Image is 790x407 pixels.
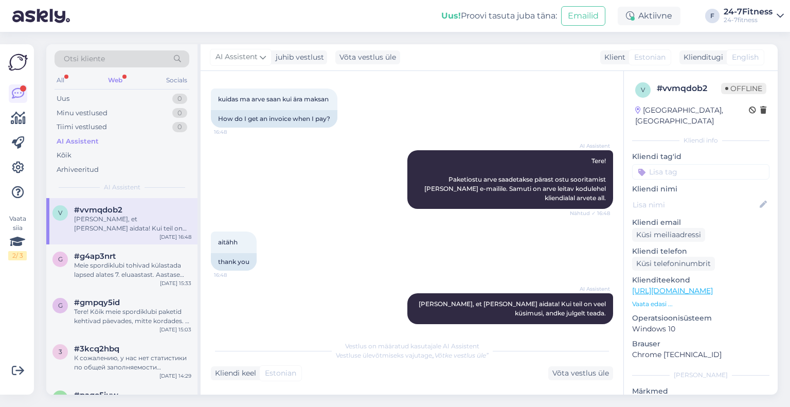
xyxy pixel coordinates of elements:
[159,233,191,241] div: [DATE] 16:48
[632,217,769,228] p: Kliendi email
[632,370,769,380] div: [PERSON_NAME]
[214,271,253,279] span: 16:48
[57,136,99,147] div: AI Assistent
[58,302,63,309] span: g
[74,205,122,215] span: #vvmqdob2
[724,16,773,24] div: 24-7fitness
[657,82,721,95] div: # vvmqdob2
[58,394,63,402] span: p
[106,74,124,87] div: Web
[57,108,107,118] div: Minu vestlused
[419,300,607,317] span: [PERSON_NAME], et [PERSON_NAME] aidata! Kui teil on veel küsimusi, andke julgelt teada.
[634,52,666,63] span: Estonian
[724,8,773,16] div: 24-7Fitness
[432,351,489,359] i: „Võtke vestlus üle”
[8,214,27,260] div: Vaata siia
[679,52,723,63] div: Klienditugi
[172,108,187,118] div: 0
[74,298,120,307] span: #gmpqy5id
[632,151,769,162] p: Kliendi tag'id
[345,342,479,350] span: Vestlus on määratud kasutajale AI Assistent
[548,366,613,380] div: Võta vestlus üle
[632,286,713,295] a: [URL][DOMAIN_NAME]
[57,94,69,104] div: Uus
[635,105,749,127] div: [GEOGRAPHIC_DATA], [GEOGRAPHIC_DATA]
[641,86,645,94] span: v
[441,11,461,21] b: Uus!
[335,50,400,64] div: Võta vestlus üle
[64,54,105,64] span: Otsi kliente
[57,150,71,161] div: Kõik
[57,165,99,175] div: Arhiveeritud
[424,157,607,202] span: Tere! Paketiostu arve saadetakse pärast ostu sooritamist [PERSON_NAME] e-mailile. Samuti on arve ...
[58,209,62,217] span: v
[571,285,610,293] span: AI Assistent
[570,209,610,217] span: Nähtud ✓ 16:48
[211,253,257,271] div: thank you
[211,110,337,128] div: How do I get an invoice when I pay?
[441,10,557,22] div: Proovi tasuta juba täna:
[632,184,769,194] p: Kliendi nimi
[218,95,329,103] span: kuidas ma arve saan kui ära maksan
[632,349,769,360] p: Chrome [TECHNICAL_ID]
[172,94,187,104] div: 0
[561,6,605,26] button: Emailid
[632,228,705,242] div: Küsi meiliaadressi
[8,52,28,72] img: Askly Logo
[632,339,769,349] p: Brauser
[705,9,720,23] div: F
[164,74,189,87] div: Socials
[571,325,610,332] span: 16:48
[8,251,27,260] div: 2 / 3
[218,238,238,246] span: aitähh
[160,279,191,287] div: [DATE] 15:33
[58,255,63,263] span: g
[272,52,324,63] div: juhib vestlust
[55,74,66,87] div: All
[632,324,769,334] p: Windows 10
[632,164,769,180] input: Lisa tag
[57,122,107,132] div: Tiimi vestlused
[211,368,256,379] div: Kliendi keel
[721,83,766,94] span: Offline
[74,391,118,400] span: #page5iuw
[214,128,253,136] span: 16:48
[104,183,140,192] span: AI Assistent
[632,136,769,145] div: Kliendi info
[59,348,62,356] span: 3
[571,142,610,150] span: AI Assistent
[336,351,489,359] span: Vestluse ülevõtmiseks vajutage
[732,52,759,63] span: English
[632,313,769,324] p: Operatsioonisüsteem
[74,215,191,233] div: [PERSON_NAME], et [PERSON_NAME] aidata! Kui teil on veel küsimusi, andke julgelt teada.
[632,246,769,257] p: Kliendi telefon
[632,386,769,397] p: Märkmed
[159,372,191,380] div: [DATE] 14:29
[159,326,191,333] div: [DATE] 15:03
[633,199,758,210] input: Lisa nimi
[74,261,191,279] div: Meie spordiklubi tohivad külastada lapsed alates 7. eluaastast. Aastase lepinguga paketi ostmisel...
[265,368,296,379] span: Estonian
[600,52,625,63] div: Klient
[632,257,715,271] div: Küsi telefoninumbrit
[74,307,191,326] div: Tere! Kõik meie spordiklubi paketid kehtivad päevades, mitte kordades. 3 päeva pakett kehtib ostu...
[618,7,680,25] div: Aktiivne
[74,344,119,353] span: #3kcq2hbq
[74,353,191,372] div: К сожалению, у нас нет статистики по общей заполняемости спортивных клубов и групповых тренировок...
[216,51,258,63] span: AI Assistent
[632,299,769,309] p: Vaata edasi ...
[172,122,187,132] div: 0
[632,275,769,286] p: Klienditeekond
[74,252,116,261] span: #g4ap3nrt
[724,8,784,24] a: 24-7Fitness24-7fitness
